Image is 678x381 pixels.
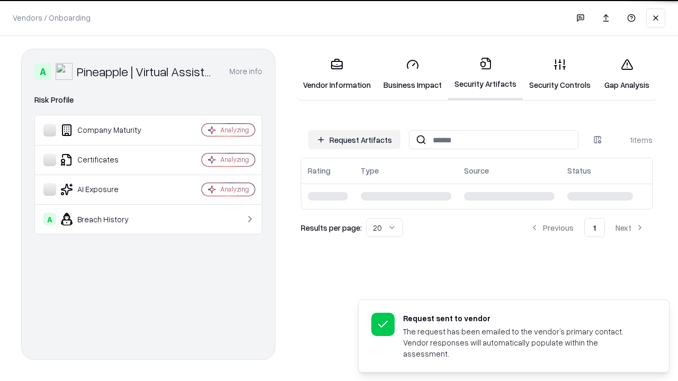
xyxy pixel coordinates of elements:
div: Type [361,165,379,176]
div: Analyzing [220,185,249,194]
div: The request has been emailed to the vendor’s primary contact. Vendor responses will automatically... [403,326,644,359]
div: Risk Profile [34,94,262,106]
div: Analyzing [220,155,249,164]
a: Vendor Information [297,50,377,99]
button: Request Artifacts [308,130,400,149]
div: Analyzing [220,125,249,134]
p: Results per page: [301,222,362,233]
div: A [34,63,51,80]
img: Pineapple | Virtual Assistant Agency [56,63,73,80]
div: Request sent to vendor [403,313,644,324]
div: Status [567,165,591,176]
button: More info [229,62,262,81]
nav: pagination [522,218,653,237]
div: Certificates [43,153,170,166]
a: Gap Analysis [597,50,657,99]
a: Business Impact [377,50,448,99]
div: Breach History [43,213,170,225]
div: AI Exposure [43,183,170,196]
a: Security Artifacts [448,49,523,100]
div: Rating [308,165,331,176]
p: Vendors / Onboarding [13,12,91,23]
div: Source [464,165,489,176]
div: Pineapple | Virtual Assistant Agency [77,63,217,80]
button: 1 [584,218,605,237]
div: Company Maturity [43,124,170,137]
div: A [43,213,56,225]
div: 1 items [610,134,653,146]
a: Security Controls [523,50,597,99]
